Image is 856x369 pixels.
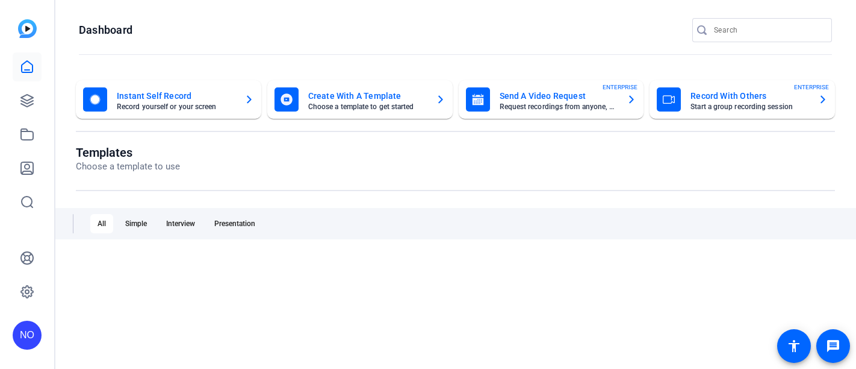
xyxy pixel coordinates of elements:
[690,89,808,103] mat-card-title: Record With Others
[76,160,180,174] p: Choose a template to use
[117,89,235,103] mat-card-title: Instant Self Record
[13,321,42,350] div: NO
[18,19,37,38] img: blue-gradient.svg
[459,80,644,119] button: Send A Video RequestRequest recordings from anyone, anywhereENTERPRISE
[500,103,618,110] mat-card-subtitle: Request recordings from anyone, anywhere
[308,89,426,103] mat-card-title: Create With A Template
[76,145,180,160] h1: Templates
[826,339,840,353] mat-icon: message
[500,89,618,103] mat-card-title: Send A Video Request
[714,23,822,37] input: Search
[267,80,453,119] button: Create With A TemplateChoose a template to get started
[76,80,261,119] button: Instant Self RecordRecord yourself or your screen
[90,214,113,233] div: All
[603,83,637,92] span: ENTERPRISE
[117,103,235,110] mat-card-subtitle: Record yourself or your screen
[308,103,426,110] mat-card-subtitle: Choose a template to get started
[159,214,202,233] div: Interview
[650,80,835,119] button: Record With OthersStart a group recording sessionENTERPRISE
[794,83,829,92] span: ENTERPRISE
[690,103,808,110] mat-card-subtitle: Start a group recording session
[79,23,132,37] h1: Dashboard
[787,339,801,353] mat-icon: accessibility
[207,214,262,233] div: Presentation
[118,214,154,233] div: Simple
